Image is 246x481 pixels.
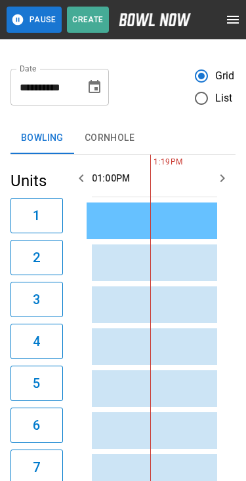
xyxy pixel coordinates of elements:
[33,457,40,478] h6: 7
[10,123,74,154] button: Bowling
[67,7,109,33] button: Create
[10,366,63,401] button: 5
[33,415,40,436] h6: 6
[10,123,236,154] div: inventory tabs
[10,198,63,233] button: 1
[33,331,40,352] h6: 4
[33,205,40,226] h6: 1
[10,324,63,359] button: 4
[10,240,63,275] button: 2
[119,13,191,26] img: logo
[33,289,40,310] h6: 3
[215,90,233,106] span: List
[74,123,145,154] button: Cornhole
[33,247,40,268] h6: 2
[220,7,246,33] button: open drawer
[10,408,63,443] button: 6
[33,373,40,394] h6: 5
[10,170,63,191] h5: Units
[81,74,108,100] button: Choose date, selected date is Sep 13, 2025
[215,68,235,84] span: Grid
[150,156,154,169] span: 1:19PM
[7,7,62,33] button: Pause
[10,282,63,317] button: 3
